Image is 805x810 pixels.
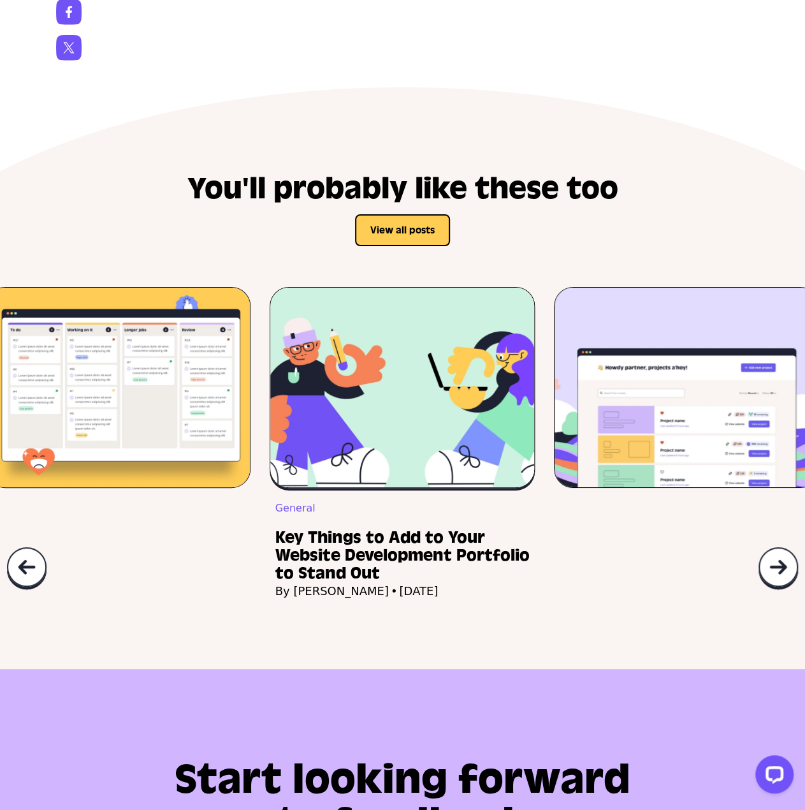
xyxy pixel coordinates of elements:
span: By [PERSON_NAME] [275,582,389,600]
img: Best web development workflow [270,287,535,488]
iframe: LiveChat chat widget [745,750,799,804]
img: QualityHive [6,547,47,590]
span: • [391,582,398,600]
a: View all posts [355,204,450,246]
h2: You'll probably like these too [187,173,618,204]
button: View all posts [355,214,450,246]
a: Key Things to Add to Your Website Development Portfolio to Stand Out [275,529,535,582]
span: [DATE] [399,582,438,600]
a: General [275,502,315,514]
img: Tools for developers [758,547,799,590]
